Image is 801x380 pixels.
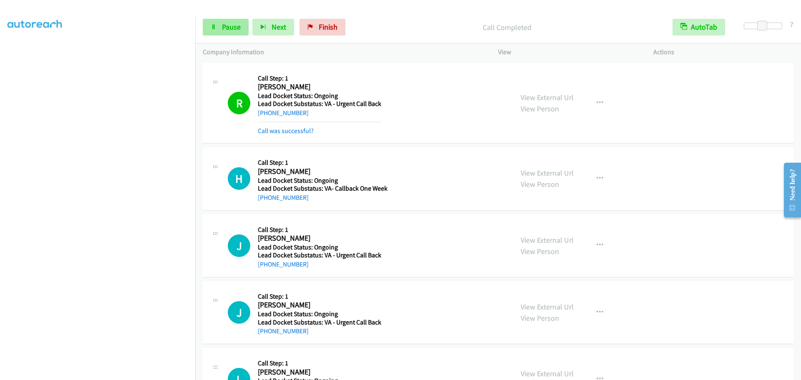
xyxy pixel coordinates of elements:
[222,22,241,32] span: Pause
[258,234,381,243] h2: [PERSON_NAME]
[203,47,483,57] p: Company Information
[521,235,574,245] a: View External Url
[252,19,294,35] button: Next
[521,369,574,378] a: View External Url
[777,157,801,223] iframe: Resource Center
[521,313,559,323] a: View Person
[258,92,381,100] h5: Lead Docket Status: Ongoing
[521,179,559,189] a: View Person
[228,167,250,190] h1: H
[272,22,286,32] span: Next
[228,301,250,324] h1: J
[258,359,381,367] h5: Call Step: 1
[258,74,381,83] h5: Call Step: 1
[258,226,381,234] h5: Call Step: 1
[790,19,793,30] div: 7
[228,92,250,114] h1: R
[521,168,574,178] a: View External Url
[258,367,381,377] h2: [PERSON_NAME]
[673,19,725,35] button: AutoTab
[319,22,338,32] span: Finish
[258,251,381,259] h5: Lead Docket Substatus: VA - Urgent Call Back
[228,234,250,257] h1: J
[228,234,250,257] div: The call is yet to be attempted
[228,301,250,324] div: The call is yet to be attempted
[258,260,309,268] a: [PHONE_NUMBER]
[653,47,793,57] p: Actions
[258,82,381,92] h2: [PERSON_NAME]
[258,318,381,327] h5: Lead Docket Substatus: VA - Urgent Call Back
[258,176,388,185] h5: Lead Docket Status: Ongoing
[258,127,314,135] a: Call was successful?
[258,243,381,252] h5: Lead Docket Status: Ongoing
[258,100,381,108] h5: Lead Docket Substatus: VA - Urgent Call Back
[357,22,657,33] p: Call Completed
[203,19,249,35] a: Pause
[258,109,309,117] a: [PHONE_NUMBER]
[498,47,638,57] p: View
[258,310,381,318] h5: Lead Docket Status: Ongoing
[521,247,559,256] a: View Person
[521,302,574,312] a: View External Url
[521,104,559,113] a: View Person
[228,167,250,190] div: The call is yet to be attempted
[258,159,388,167] h5: Call Step: 1
[258,327,309,335] a: [PHONE_NUMBER]
[258,194,309,201] a: [PHONE_NUMBER]
[300,19,345,35] a: Finish
[258,184,388,193] h5: Lead Docket Substatus: VA- Callback One Week
[258,292,381,301] h5: Call Step: 1
[258,167,388,176] h2: [PERSON_NAME]
[258,300,381,310] h2: [PERSON_NAME]
[521,93,574,102] a: View External Url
